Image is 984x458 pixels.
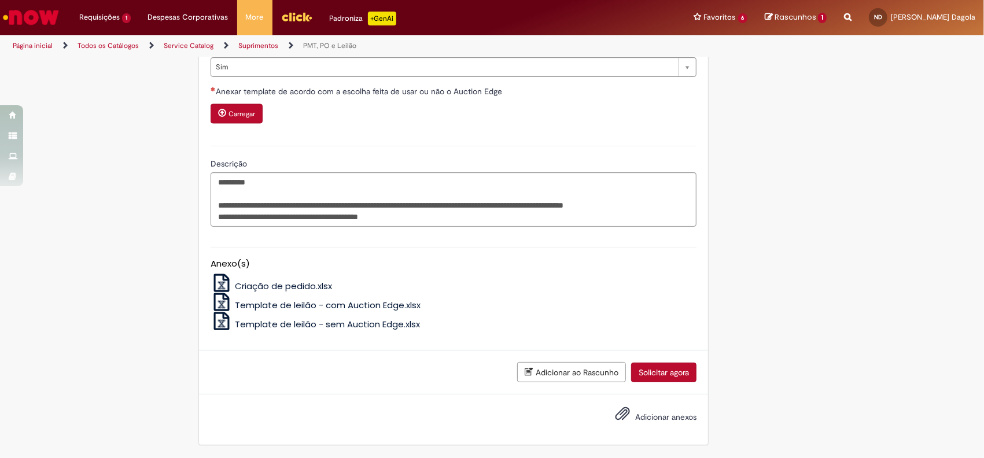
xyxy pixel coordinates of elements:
[818,13,827,23] span: 1
[211,87,216,91] span: Necessários
[635,412,696,422] span: Adicionar anexos
[229,110,255,119] small: Carregar
[164,41,213,50] a: Service Catalog
[235,299,421,311] span: Template de leilão - com Auction Edge.xlsx
[122,13,131,23] span: 1
[612,403,633,430] button: Adicionar anexos
[216,86,504,97] span: Anexar template de acordo com a escolha feita de usar ou não o Auction Edge
[235,318,420,330] span: Template de leilão - sem Auction Edge.xlsx
[775,12,816,23] span: Rascunhos
[765,12,827,23] a: Rascunhos
[211,104,263,124] button: Carregar anexo de Anexar template de acordo com a escolha feita de usar ou não o Auction Edge Req...
[148,12,229,23] span: Despesas Corporativas
[738,13,748,23] span: 6
[216,58,673,76] span: Sim
[631,363,696,382] button: Solicitar agora
[211,299,421,311] a: Template de leilão - com Auction Edge.xlsx
[211,280,332,292] a: Criação de pedido.xlsx
[235,280,332,292] span: Criação de pedido.xlsx
[281,8,312,25] img: click_logo_yellow_360x200.png
[211,158,249,169] span: Descrição
[211,259,696,269] h5: Anexo(s)
[211,318,420,330] a: Template de leilão - sem Auction Edge.xlsx
[13,41,53,50] a: Página inicial
[238,41,278,50] a: Suprimentos
[1,6,61,29] img: ServiceNow
[330,12,396,25] div: Padroniza
[246,12,264,23] span: More
[9,35,647,57] ul: Trilhas de página
[79,12,120,23] span: Requisições
[211,172,696,226] textarea: Descrição
[891,12,975,22] span: [PERSON_NAME] Dagola
[303,41,356,50] a: PMT, PO e Leilão
[704,12,736,23] span: Favoritos
[517,362,626,382] button: Adicionar ao Rascunho
[874,13,882,21] span: ND
[78,41,139,50] a: Todos os Catálogos
[368,12,396,25] p: +GenAi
